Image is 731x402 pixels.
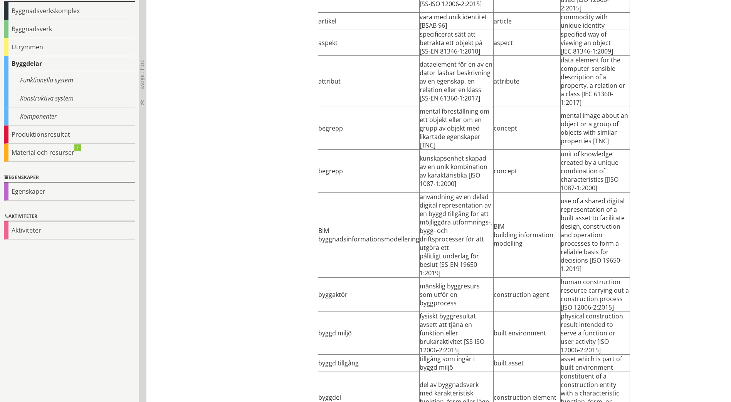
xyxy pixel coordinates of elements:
[4,221,135,240] div: Aktiviteter
[318,30,420,56] td: aspekt
[560,30,630,56] td: specified way of viewing an object [IEC 81346‑1:2009]
[4,2,135,20] div: Byggnadsverkskomplex
[494,355,561,372] td: built asset
[420,13,494,30] td: vara med unik identitet [BSAB 96]
[494,278,561,312] td: construction agent
[4,212,135,221] div: Aktiviteter
[494,56,561,107] td: attribute
[560,150,630,193] td: unit of knowledge created by a unique combination of characteristics [[ISO 1087-1:2000]
[4,144,135,162] div: Material och resurser
[4,126,135,144] div: Produktionsresultat
[4,71,135,89] div: Funktionella system
[420,56,494,107] td: dataelement för en av en dator läsbar beskrivning av en egenskap, en relation eller en klass [SS-...
[494,30,561,56] td: aspect
[4,20,135,38] div: Byggnadsverk
[494,150,561,193] td: concept
[318,13,420,30] td: artikel
[494,107,561,150] td: concept
[4,173,135,183] div: Egenskaper
[318,107,420,150] td: begrepp
[560,312,630,355] td: physical construction result intended to serve a function or user activity [ISO 12006-2:2015]
[420,312,494,355] td: fysiskt byggresultat avsett att tjäna en funktion eller brukaraktivitet [SS-ISO 12006-2:2015]
[494,13,561,30] td: article
[420,278,494,312] td: mänsklig byggresurs som utför en byggprocess
[318,56,420,107] td: attribut
[560,56,630,107] td: data element for the computer-sensible description of a property, a relation or a class [IEC 6136...
[139,59,146,89] span: Dölj trädvy
[494,193,561,278] td: BIM building information modelling
[318,355,420,372] td: byggd tillgång
[4,56,135,71] div: Byggdelar
[318,150,420,193] td: begrepp
[420,193,494,278] td: användning av en delad digital representation av en byggd tillgång för att möjliggöra utformnings...
[4,38,135,56] div: Utrymmen
[560,278,630,312] td: human construction resource carrying out a construction process [ISO 12006-2:2015]
[4,183,135,201] div: Egenskaper
[494,312,561,355] td: built environment
[4,107,135,126] div: Komponenter
[318,312,420,355] td: byggd miljö
[560,107,630,150] td: mental image about an object or a group of objects with similar properties [TNC]
[560,193,630,278] td: use of a shared digital representation of a built asset to facilitate design, construction and op...
[420,107,494,150] td: mental föreställning om ett objekt eller om en grupp av objekt med likartade egenskaper [TNC]
[420,355,494,372] td: tillgång som ingår i byggd miljö
[4,89,135,107] div: Konstruktiva system
[560,13,630,30] td: commodity with unique identity
[420,30,494,56] td: specificerat sätt att betrakta ett objekt på [SS-EN 81346-1:2010]
[318,193,420,278] td: BIM byggnadsinformationsmodellering
[560,355,630,372] td: asset which is part of built environment
[420,150,494,193] td: kunskapsenhet skapad av en unik kombination av karaktäristika [ISO 1087-1:2000]
[318,278,420,312] td: byggaktör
